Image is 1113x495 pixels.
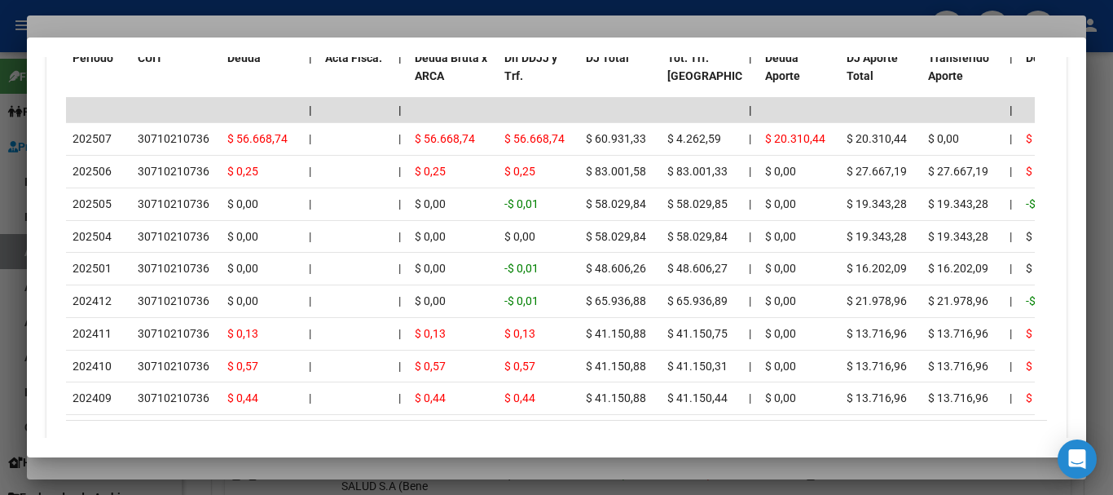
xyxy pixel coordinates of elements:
[749,51,752,64] span: |
[138,357,209,376] div: 30710210736
[1026,230,1057,243] span: $ 0,00
[73,391,112,404] span: 202409
[586,51,629,64] span: DJ Total
[749,230,751,243] span: |
[667,165,728,178] span: $ 83.001,33
[138,292,209,311] div: 30710210736
[319,41,392,113] datatable-header-cell: Acta Fisca.
[749,262,751,275] span: |
[1010,230,1012,243] span: |
[498,41,579,113] datatable-header-cell: Dif DDJJ y Trf.
[415,51,487,83] span: Deuda Bruta x ARCA
[667,132,721,145] span: $ 4.262,59
[847,360,907,373] span: $ 13.716,96
[73,165,112,178] span: 202506
[227,230,258,243] span: $ 0,00
[309,132,311,145] span: |
[749,294,751,307] span: |
[765,391,796,404] span: $ 0,00
[1010,165,1012,178] span: |
[847,327,907,340] span: $ 13.716,96
[415,391,446,404] span: $ 0,44
[309,51,312,64] span: |
[504,391,535,404] span: $ 0,44
[1026,327,1057,340] span: $ 0,13
[661,41,742,113] datatable-header-cell: Tot. Trf. Bruto
[309,391,311,404] span: |
[759,41,840,113] datatable-header-cell: Deuda Aporte
[765,51,800,83] span: Deuda Aporte
[667,327,728,340] span: $ 41.150,75
[1026,262,1057,275] span: $ 0,00
[73,262,112,275] span: 202501
[1010,327,1012,340] span: |
[586,132,646,145] span: $ 60.931,33
[392,41,408,113] datatable-header-cell: |
[398,197,401,210] span: |
[138,195,209,214] div: 30710210736
[398,262,401,275] span: |
[73,132,112,145] span: 202507
[667,230,728,243] span: $ 58.029,84
[765,262,796,275] span: $ 0,00
[227,262,258,275] span: $ 0,00
[504,294,539,307] span: -$ 0,01
[847,294,907,307] span: $ 21.978,96
[1019,41,1101,113] datatable-header-cell: Deuda Contr.
[415,327,446,340] span: $ 0,13
[221,41,302,113] datatable-header-cell: Deuda
[309,165,311,178] span: |
[415,360,446,373] span: $ 0,57
[408,41,498,113] datatable-header-cell: Deuda Bruta x ARCA
[1010,360,1012,373] span: |
[586,294,646,307] span: $ 65.936,88
[138,389,209,408] div: 30710210736
[1026,360,1057,373] span: $ 0,57
[1010,197,1012,210] span: |
[227,197,258,210] span: $ 0,00
[928,165,988,178] span: $ 27.667,19
[1026,51,1093,64] span: Deuda Contr.
[847,262,907,275] span: $ 16.202,09
[309,294,311,307] span: |
[504,165,535,178] span: $ 0,25
[138,228,209,246] div: 30710210736
[847,165,907,178] span: $ 27.667,19
[1026,132,1086,145] span: $ 36.358,30
[586,327,646,340] span: $ 41.150,88
[1058,440,1097,479] div: Open Intercom Messenger
[765,327,796,340] span: $ 0,00
[749,197,751,210] span: |
[73,197,112,210] span: 202505
[928,262,988,275] span: $ 16.202,09
[765,294,796,307] span: $ 0,00
[1010,391,1012,404] span: |
[928,360,988,373] span: $ 13.716,96
[749,104,752,117] span: |
[765,230,796,243] span: $ 0,00
[66,41,131,113] datatable-header-cell: Período
[504,132,565,145] span: $ 56.668,74
[73,51,113,64] span: Período
[749,165,751,178] span: |
[138,130,209,148] div: 30710210736
[1010,104,1013,117] span: |
[667,360,728,373] span: $ 41.150,31
[415,132,475,145] span: $ 56.668,74
[1010,51,1013,64] span: |
[227,294,258,307] span: $ 0,00
[667,262,728,275] span: $ 48.606,27
[398,294,401,307] span: |
[504,327,535,340] span: $ 0,13
[749,391,751,404] span: |
[928,327,988,340] span: $ 13.716,96
[415,165,446,178] span: $ 0,25
[922,41,1003,113] datatable-header-cell: Transferido Aporte
[398,360,401,373] span: |
[73,360,112,373] span: 202410
[73,230,112,243] span: 202504
[398,165,401,178] span: |
[398,104,402,117] span: |
[586,262,646,275] span: $ 48.606,26
[1010,132,1012,145] span: |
